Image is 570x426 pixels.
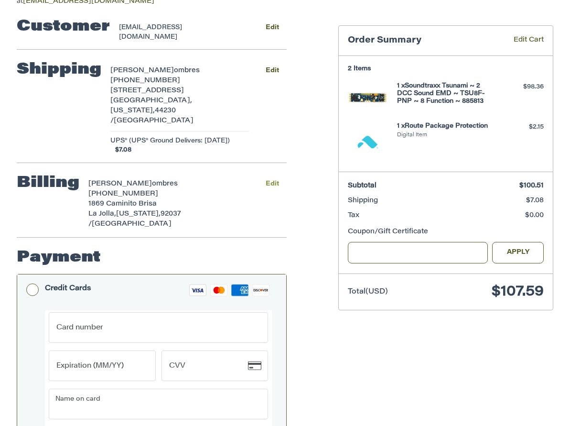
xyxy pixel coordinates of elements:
span: [US_STATE], [110,108,155,114]
button: Apply [492,242,544,263]
span: UPS® (UPS® Ground Delivers: [DATE]) [110,136,230,146]
span: Total (USD) [348,288,388,295]
span: Subtotal [348,183,376,189]
span: [GEOGRAPHIC_DATA], [110,98,192,104]
div: $98.36 [495,82,544,92]
h2: Shipping [17,60,101,79]
span: Shipping [348,197,378,204]
button: Edit [258,177,287,191]
h2: Customer [17,17,110,36]
div: Credit Cards [45,281,91,296]
span: Tax [348,212,359,219]
span: $7.08 [110,145,131,155]
button: Edit [258,64,287,77]
h4: 1 x Route Package Protection [397,122,493,130]
span: $107.59 [492,285,544,299]
h3: Order Summary [348,35,487,46]
span: [GEOGRAPHIC_DATA] [114,118,194,124]
iframe: Secure Credit Card Frame - Cardholder Name [56,390,248,418]
input: Gift Certificate or Coupon Code [348,242,488,263]
iframe: Secure Credit Card Frame - Credit Card Number [56,313,248,342]
span: ombres [174,67,200,74]
li: Digital Item [397,131,493,140]
span: [PERSON_NAME] [110,67,174,74]
h2: Billing [17,174,79,193]
h2: Payment [17,248,101,267]
span: [PHONE_NUMBER] [88,191,158,197]
span: $7.08 [526,197,544,204]
span: ombres [152,181,178,187]
span: [PERSON_NAME] [88,181,152,187]
span: La Jolla, [88,211,116,218]
iframe: Secure Credit Card Frame - Expiration Date [56,351,136,380]
iframe: Secure Credit Card Frame - CVV [169,351,248,380]
div: Coupon/Gift Certificate [348,227,544,237]
span: 1869 Caminito Brisa [88,201,157,208]
span: $0.00 [525,212,544,219]
span: [STREET_ADDRESS] [110,87,184,94]
span: [US_STATE], [116,211,161,218]
h4: 1 x Soundtraxx Tsunami ~ 2 DCC Sound EMD ~ TSU8F-PNP ~ 8 Function ~ 885813 [397,82,493,106]
a: Edit Cart [487,35,544,46]
span: [GEOGRAPHIC_DATA] [92,221,172,228]
div: [EMAIL_ADDRESS][DOMAIN_NAME] [119,23,240,42]
div: $2.15 [495,122,544,132]
span: $100.51 [519,183,544,189]
button: Edit [258,21,287,34]
h3: 2 Items [348,65,544,73]
span: [PHONE_NUMBER] [110,77,180,84]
